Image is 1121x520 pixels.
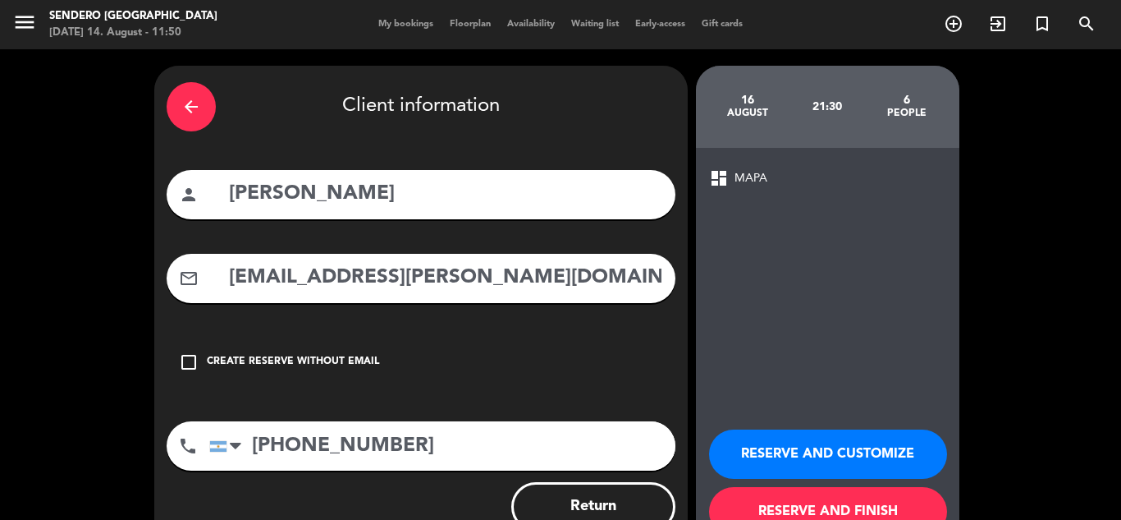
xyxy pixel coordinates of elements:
[988,14,1008,34] i: exit_to_app
[49,25,217,41] div: [DATE] 14. August - 11:50
[207,354,379,370] div: Create reserve without email
[227,261,663,295] input: Guest email
[178,436,198,456] i: phone
[179,352,199,372] i: check_box_outline_blank
[944,14,963,34] i: add_circle_outline
[787,78,867,136] div: 21:30
[179,185,199,205] i: person
[49,8,217,25] div: Sendero [GEOGRAPHIC_DATA]
[370,20,442,29] span: My bookings
[1077,14,1096,34] i: search
[708,107,788,120] div: August
[209,421,675,471] input: Phone number...
[499,20,563,29] span: Availability
[709,430,947,479] button: RESERVE AND CUSTOMIZE
[181,97,201,117] i: arrow_back
[627,20,693,29] span: Early-access
[12,10,37,40] button: menu
[734,169,767,188] span: MAPA
[1032,14,1052,34] i: turned_in_not
[210,422,248,470] div: Argentina: +54
[227,177,663,211] input: Guest Name
[563,20,627,29] span: Waiting list
[167,78,675,136] div: Client information
[867,94,946,107] div: 6
[179,269,199,288] i: mail_outline
[709,168,729,188] span: dashboard
[867,107,946,120] div: people
[12,10,37,35] i: menu
[708,94,788,107] div: 16
[442,20,499,29] span: Floorplan
[693,20,751,29] span: Gift cards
